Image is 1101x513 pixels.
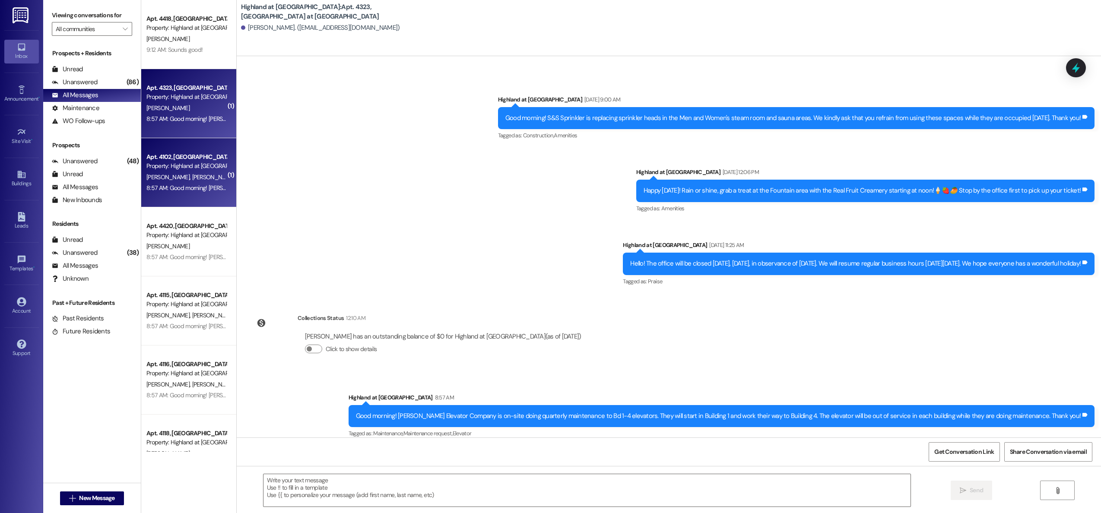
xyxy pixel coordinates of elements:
[146,322,837,330] div: 8:57 AM: Good morning! [PERSON_NAME] Elevator Company is on-site doing quarterly maintenance to B...
[146,46,203,54] div: 9:12 AM: Sounds good!
[146,300,226,309] div: Property: Highland at [GEOGRAPHIC_DATA]
[505,114,1081,123] div: Good morning! S&S Sprinkler is replacing sprinkler heads in the Men and Women's steam room and sa...
[146,369,226,378] div: Property: Highland at [GEOGRAPHIC_DATA]
[433,393,454,402] div: 8:57 AM
[33,264,35,270] span: •
[453,430,472,437] span: Elevator
[52,235,83,244] div: Unread
[146,35,190,43] span: [PERSON_NAME]
[648,278,662,285] span: Praise
[623,241,1095,253] div: Highland at [GEOGRAPHIC_DATA]
[125,155,141,168] div: (48)
[146,92,226,101] div: Property: Highland at [GEOGRAPHIC_DATA]
[52,157,98,166] div: Unanswered
[4,337,39,360] a: Support
[123,25,127,32] i: 
[661,205,685,212] span: Amenities
[52,183,98,192] div: All Messages
[630,259,1081,268] div: Hello! The office will be closed [DATE], [DATE], in observance of [DATE]. We will resume regular ...
[146,291,226,300] div: Apt. 4115, [GEOGRAPHIC_DATA] at [GEOGRAPHIC_DATA]
[52,261,98,270] div: All Messages
[146,152,226,161] div: Apt. 4102, [GEOGRAPHIC_DATA] at [GEOGRAPHIC_DATA]
[146,14,226,23] div: Apt. 4418, [GEOGRAPHIC_DATA] at [GEOGRAPHIC_DATA]
[146,83,226,92] div: Apt. 4323, [GEOGRAPHIC_DATA] at [GEOGRAPHIC_DATA]
[69,495,76,502] i: 
[720,168,759,177] div: [DATE] 12:06 PM
[52,65,83,74] div: Unread
[146,380,192,388] span: [PERSON_NAME]
[146,450,190,457] span: [PERSON_NAME]
[146,23,226,32] div: Property: Highland at [GEOGRAPHIC_DATA]
[349,427,1095,440] div: Tagged as:
[373,430,403,437] span: Maintenance ,
[146,161,226,171] div: Property: Highland at [GEOGRAPHIC_DATA]
[125,246,141,260] div: (38)
[636,168,1095,180] div: Highland at [GEOGRAPHIC_DATA]
[43,49,141,58] div: Prospects + Residents
[934,447,994,456] span: Get Conversation Link
[4,209,39,233] a: Leads
[146,438,226,447] div: Property: Highland at [GEOGRAPHIC_DATA]
[52,314,104,323] div: Past Residents
[43,298,141,307] div: Past + Future Residents
[146,311,192,319] span: [PERSON_NAME]
[929,442,999,462] button: Get Conversation Link
[636,202,1095,215] div: Tagged as:
[52,91,98,100] div: All Messages
[146,222,226,231] div: Apt. 4420, [GEOGRAPHIC_DATA] at [GEOGRAPHIC_DATA]
[356,412,1081,421] div: Good morning! [PERSON_NAME] Elevator Company is on-site doing quarterly maintenance to Bd 1-4 ele...
[124,76,141,89] div: (86)
[146,429,226,438] div: Apt. 4118, [GEOGRAPHIC_DATA] at [GEOGRAPHIC_DATA]
[1010,447,1087,456] span: Share Conversation via email
[38,95,40,101] span: •
[554,132,577,139] span: Amenities
[146,360,226,369] div: Apt. 4116, [GEOGRAPHIC_DATA] at [GEOGRAPHIC_DATA]
[349,393,1095,405] div: Highland at [GEOGRAPHIC_DATA]
[43,141,141,150] div: Prospects
[60,491,124,505] button: New Message
[523,132,554,139] span: Construction ,
[498,95,1095,107] div: Highland at [GEOGRAPHIC_DATA]
[146,115,837,123] div: 8:57 AM: Good morning! [PERSON_NAME] Elevator Company is on-site doing quarterly maintenance to B...
[305,332,581,341] div: [PERSON_NAME] has an outstanding balance of $0 for Highland at [GEOGRAPHIC_DATA] (as of [DATE])
[56,22,118,36] input: All communities
[960,487,966,494] i: 
[146,184,837,192] div: 8:57 AM: Good morning! [PERSON_NAME] Elevator Company is on-site doing quarterly maintenance to B...
[582,95,621,104] div: [DATE] 9:00 AM
[79,494,114,503] span: New Message
[326,345,377,354] label: Click to show details
[4,252,39,275] a: Templates •
[52,9,132,22] label: Viewing conversations for
[146,173,192,181] span: [PERSON_NAME]
[52,78,98,87] div: Unanswered
[43,219,141,228] div: Residents
[52,274,89,283] div: Unknown
[344,313,365,323] div: 12:10 AM
[951,481,993,500] button: Send
[52,327,110,336] div: Future Residents
[623,275,1095,288] div: Tagged as:
[970,486,983,495] span: Send
[192,173,235,181] span: [PERSON_NAME]
[52,196,102,205] div: New Inbounds
[241,23,400,32] div: [PERSON_NAME]. ([EMAIL_ADDRESS][DOMAIN_NAME])
[241,3,414,21] b: Highland at [GEOGRAPHIC_DATA]: Apt. 4323, [GEOGRAPHIC_DATA] at [GEOGRAPHIC_DATA]
[4,125,39,148] a: Site Visit •
[146,253,837,261] div: 8:57 AM: Good morning! [PERSON_NAME] Elevator Company is on-site doing quarterly maintenance to B...
[707,241,744,250] div: [DATE] 11:25 AM
[52,104,99,113] div: Maintenance
[146,104,190,112] span: [PERSON_NAME]
[52,248,98,257] div: Unanswered
[403,430,453,437] span: Maintenance request ,
[4,167,39,190] a: Buildings
[13,7,30,23] img: ResiDesk Logo
[31,137,32,143] span: •
[146,231,226,240] div: Property: Highland at [GEOGRAPHIC_DATA]
[146,391,837,399] div: 8:57 AM: Good morning! [PERSON_NAME] Elevator Company is on-site doing quarterly maintenance to B...
[498,129,1095,142] div: Tagged as:
[4,40,39,63] a: Inbox
[644,186,1081,195] div: Happy [DATE]! Rain or shine, grab a treat at the Fountain area with the Real Fruit Creamery start...
[4,294,39,318] a: Account
[52,170,83,179] div: Unread
[1054,487,1061,494] i: 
